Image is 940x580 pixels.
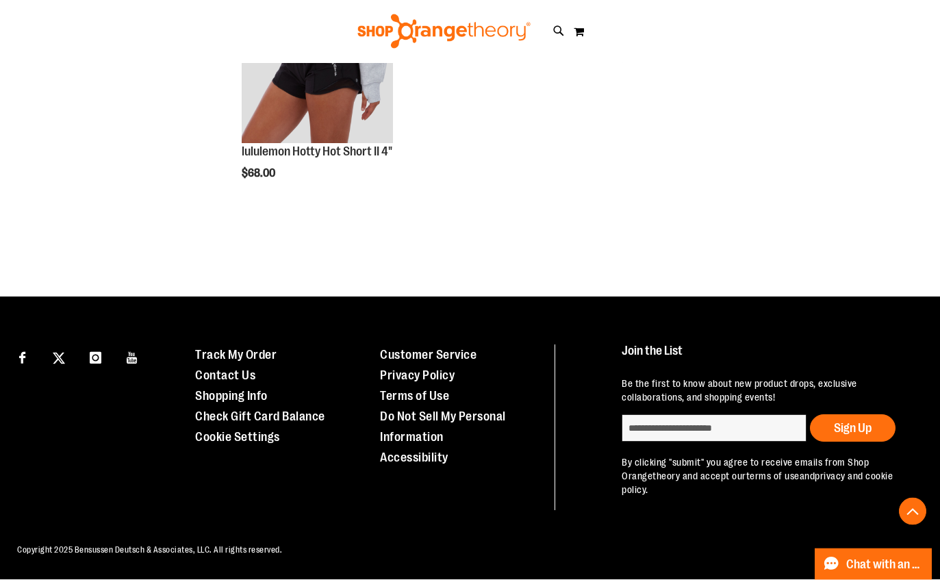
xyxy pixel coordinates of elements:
[195,369,255,383] a: Contact Us
[355,14,533,49] img: Shop Orangetheory
[195,349,277,362] a: Track My Order
[380,349,477,362] a: Customer Service
[242,145,392,159] a: lululemon Hotty Hot Short II 4"
[120,345,144,369] a: Visit our Youtube page
[834,422,872,436] span: Sign Up
[10,345,34,369] a: Visit our Facebook page
[17,546,282,555] span: Copyright 2025 Bensussen Deutsch & Associates, LLC. All rights reserved.
[380,451,448,465] a: Accessibility
[380,369,455,383] a: Privacy Policy
[380,410,506,444] a: Do Not Sell My Personal Information
[84,345,107,369] a: Visit our Instagram page
[195,390,268,403] a: Shopping Info
[746,471,800,482] a: terms of use
[622,456,915,497] p: By clicking "submit" you agree to receive emails from Shop Orangetheory and accept our and
[242,168,277,180] span: $68.00
[53,353,65,365] img: Twitter
[195,431,280,444] a: Cookie Settings
[810,415,895,442] button: Sign Up
[899,498,926,525] button: Back To Top
[815,549,932,580] button: Chat with an Expert
[622,377,915,405] p: Be the first to know about new product drops, exclusive collaborations, and shopping events!
[47,345,71,369] a: Visit our X page
[195,410,325,424] a: Check Gift Card Balance
[622,345,915,370] h4: Join the List
[846,558,924,571] span: Chat with an Expert
[380,390,449,403] a: Terms of Use
[622,415,806,442] input: enter email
